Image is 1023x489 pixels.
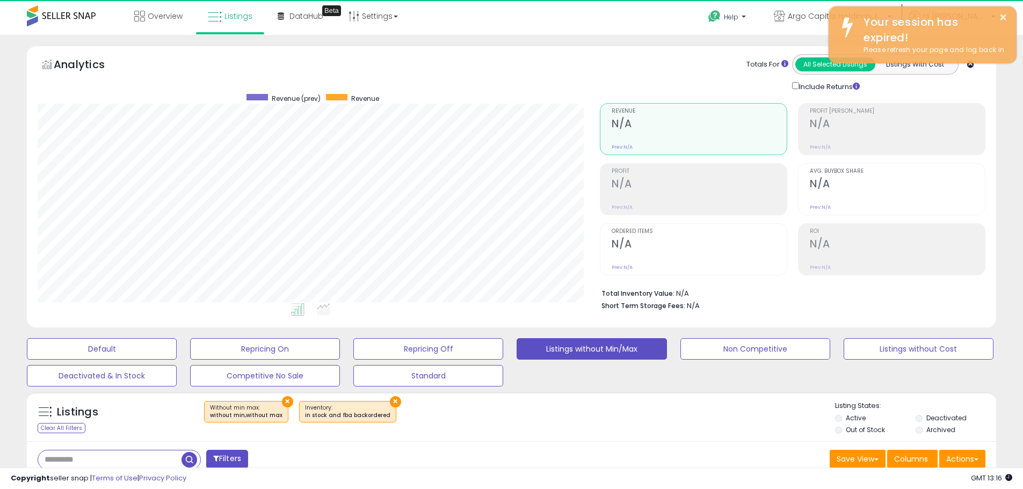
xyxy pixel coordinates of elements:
[11,473,50,483] strong: Copyright
[139,473,186,483] a: Privacy Policy
[92,473,137,483] a: Terms of Use
[612,178,787,192] h2: N/A
[887,450,938,468] button: Columns
[844,338,993,360] button: Listings without Cost
[784,80,873,92] div: Include Returns
[353,365,503,386] button: Standard
[846,425,885,434] label: Out of Stock
[855,45,1009,55] div: Please refresh your page and log back in
[724,12,738,21] span: Help
[612,204,633,210] small: Prev: N/A
[612,229,787,235] span: Ordered Items
[810,178,985,192] h2: N/A
[810,204,831,210] small: Prev: N/A
[38,423,85,433] div: Clear All Filters
[390,396,401,407] button: ×
[27,365,177,386] button: Deactivated & In Stock
[601,286,977,299] li: N/A
[680,338,830,360] button: Non Competitive
[57,405,98,420] h5: Listings
[282,396,293,407] button: ×
[939,450,985,468] button: Actions
[353,338,503,360] button: Repricing Off
[27,338,177,360] button: Default
[210,412,282,419] div: without min,without max
[971,473,1012,483] span: 2025-09-15 13:16 GMT
[708,10,721,23] i: Get Help
[517,338,666,360] button: Listings without Min/Max
[272,94,321,103] span: Revenue (prev)
[810,264,831,271] small: Prev: N/A
[926,425,955,434] label: Archived
[810,169,985,174] span: Avg. Buybox Share
[612,264,633,271] small: Prev: N/A
[846,413,866,422] label: Active
[305,412,390,419] div: in stock and fba backordered
[612,169,787,174] span: Profit
[612,118,787,132] h2: N/A
[810,118,985,132] h2: N/A
[601,301,685,310] b: Short Term Storage Fees:
[305,404,390,420] span: Inventory :
[224,11,252,21] span: Listings
[601,289,674,298] b: Total Inventory Value:
[322,5,341,16] div: Tooltip anchor
[795,57,875,71] button: All Selected Listings
[289,11,323,21] span: DataHub
[835,401,996,411] p: Listing States:
[830,450,886,468] button: Save View
[926,413,967,422] label: Deactivated
[855,14,1009,45] div: Your session has expired!
[700,2,757,35] a: Help
[810,144,831,150] small: Prev: N/A
[11,473,186,484] div: seller snap | |
[894,454,928,464] span: Columns
[206,450,248,469] button: Filters
[612,238,787,252] h2: N/A
[810,229,985,235] span: ROI
[612,108,787,114] span: Revenue
[746,60,788,70] div: Totals For
[351,94,379,103] span: Revenue
[687,301,700,311] span: N/A
[190,338,340,360] button: Repricing On
[999,11,1007,24] button: ×
[190,365,340,386] button: Competitive No Sale
[54,57,126,75] h5: Analytics
[210,404,282,420] span: Without min max :
[612,144,633,150] small: Prev: N/A
[788,11,884,21] span: Argo Capital Holdings, LLLC
[810,108,985,114] span: Profit [PERSON_NAME]
[148,11,183,21] span: Overview
[875,57,955,71] button: Listings With Cost
[810,238,985,252] h2: N/A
